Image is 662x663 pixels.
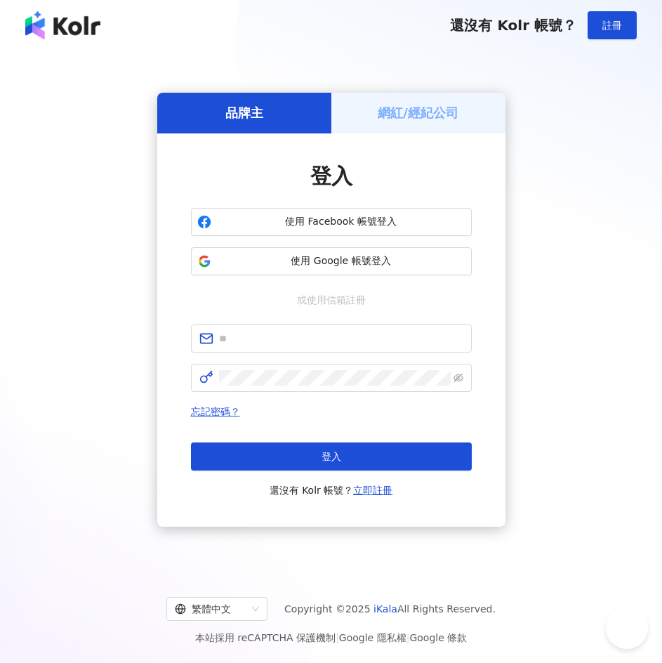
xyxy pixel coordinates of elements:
[606,607,648,649] iframe: Help Scout Beacon - Open
[225,104,263,122] h5: 品牌主
[353,485,392,496] a: 立即註冊
[191,442,472,471] button: 登入
[191,406,240,417] a: 忘記密碼？
[217,215,465,229] span: 使用 Facebook 帳號登入
[378,104,458,122] h5: 網紅/經紀公司
[336,632,339,643] span: |
[602,20,622,31] span: 註冊
[339,632,406,643] a: Google 隱私權
[322,451,341,462] span: 登入
[195,629,467,646] span: 本站採用 reCAPTCHA 保護機制
[409,632,467,643] a: Google 條款
[175,598,246,620] div: 繁體中文
[284,600,496,617] span: Copyright © 2025 All Rights Reserved.
[270,482,393,499] span: 還沒有 Kolr 帳號？
[191,247,472,275] button: 使用 Google 帳號登入
[25,11,100,39] img: logo
[450,17,576,34] span: 還沒有 Kolr 帳號？
[287,292,376,308] span: 或使用信箱註冊
[191,208,472,236] button: 使用 Facebook 帳號登入
[454,373,463,383] span: eye-invisible
[406,632,410,643] span: |
[310,164,352,188] span: 登入
[588,11,637,39] button: 註冊
[373,603,397,615] a: iKala
[217,254,465,268] span: 使用 Google 帳號登入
